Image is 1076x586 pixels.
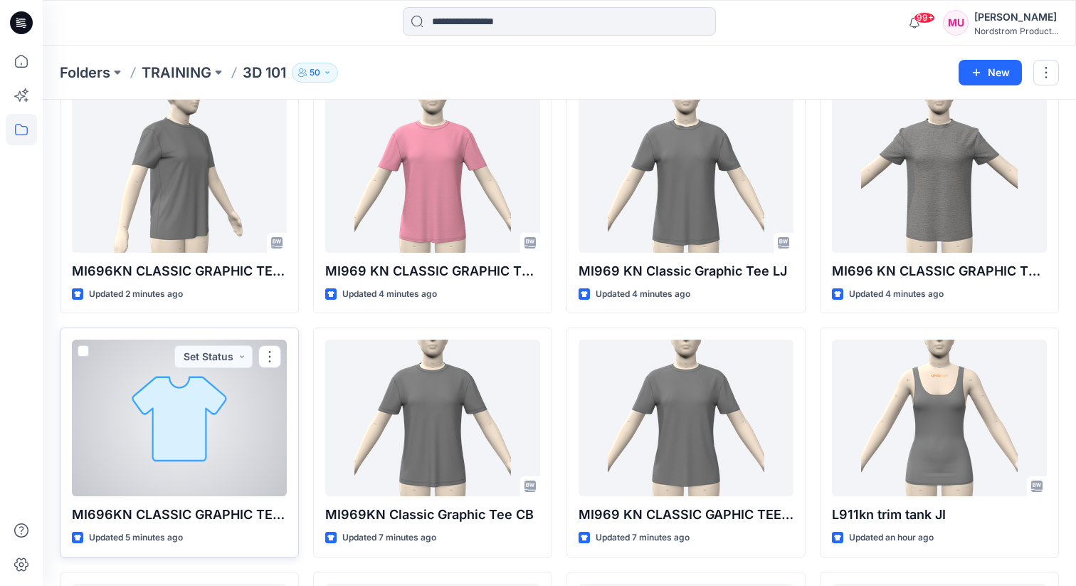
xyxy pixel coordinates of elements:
[832,340,1047,496] a: L911kn trim tank JI
[579,261,793,281] p: MI969 KN Classic Graphic Tee LJ
[914,12,935,23] span: 99+
[325,96,540,253] a: MI969 KN CLASSIC GRAPHIC TEE RL
[72,261,287,281] p: MI696KN CLASSIC GRAPHIC TEE - KW
[832,96,1047,253] a: MI696 KN CLASSIC GRAPHIC TEE LH
[579,505,793,525] p: MI969 KN CLASSIC GAPHIC TEE - 3D 101 JI
[243,63,286,83] p: 3D 101
[310,65,320,80] p: 50
[849,287,944,302] p: Updated 4 minutes ago
[943,10,969,36] div: MU
[579,340,793,496] a: MI969 KN CLASSIC GAPHIC TEE - 3D 101 JI
[325,261,540,281] p: MI969 KN CLASSIC GRAPHIC TEE RL
[142,63,211,83] a: TRAINING
[292,63,338,83] button: 50
[959,60,1022,85] button: New
[60,63,110,83] a: Folders
[89,530,183,545] p: Updated 5 minutes ago
[342,530,436,545] p: Updated 7 minutes ago
[72,340,287,496] a: MI696KN CLASSIC GRAPHIC TEE - KW
[832,505,1047,525] p: L911kn trim tank JI
[72,505,287,525] p: MI696KN CLASSIC GRAPHIC TEE - KW
[832,261,1047,281] p: MI696 KN CLASSIC GRAPHIC TEE LH
[974,26,1058,36] div: Nordstrom Product...
[596,287,690,302] p: Updated 4 minutes ago
[342,287,437,302] p: Updated 4 minutes ago
[579,96,793,253] a: MI969 KN Classic Graphic Tee LJ
[596,530,690,545] p: Updated 7 minutes ago
[72,96,287,253] a: MI696KN CLASSIC GRAPHIC TEE - KW
[974,9,1058,26] div: [PERSON_NAME]
[325,505,540,525] p: MI969KN Classic Graphic Tee CB
[849,530,934,545] p: Updated an hour ago
[89,287,183,302] p: Updated 2 minutes ago
[325,340,540,496] a: MI969KN Classic Graphic Tee CB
